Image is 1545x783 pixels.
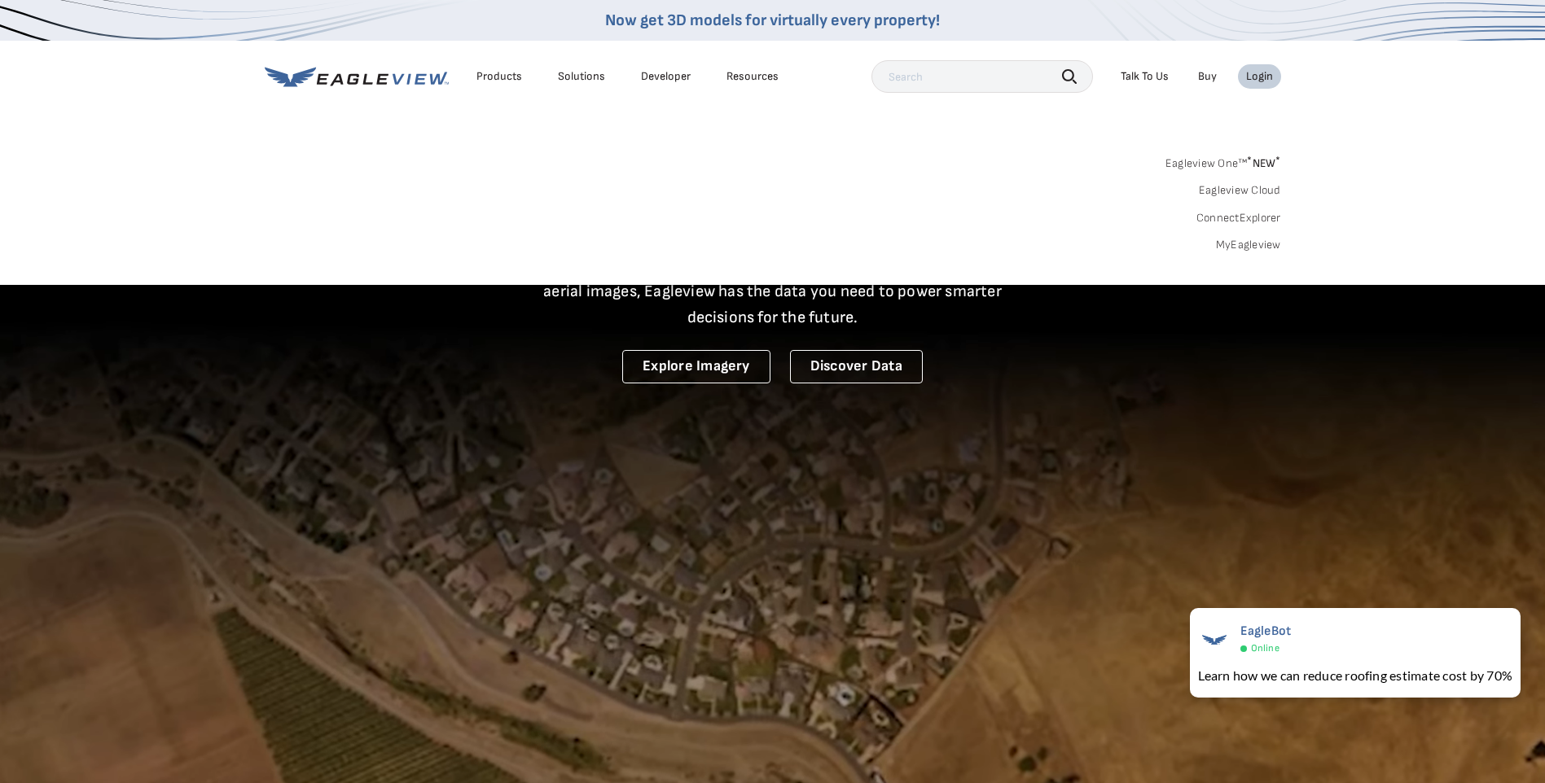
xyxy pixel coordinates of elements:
a: Now get 3D models for virtually every property! [605,11,940,30]
div: Solutions [558,69,605,84]
div: Learn how we can reduce roofing estimate cost by 70% [1198,666,1512,685]
a: Buy [1198,69,1217,84]
div: Login [1246,69,1273,84]
img: EagleBot [1198,623,1231,656]
a: Developer [641,69,691,84]
div: Resources [726,69,779,84]
a: Eagleview Cloud [1199,183,1281,198]
span: NEW [1247,156,1280,170]
span: EagleBot [1240,623,1292,639]
a: MyEagleview [1216,238,1281,252]
span: Online [1251,642,1279,654]
input: Search [871,60,1093,93]
a: Explore Imagery [622,350,770,383]
div: Products [476,69,522,84]
div: Talk To Us [1121,69,1169,84]
p: A new era starts here. Built on more than 3.5 billion high-resolution aerial images, Eagleview ha... [524,252,1022,330]
a: Discover Data [790,350,923,383]
a: Eagleview One™*NEW* [1165,151,1281,170]
a: ConnectExplorer [1196,211,1281,225]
